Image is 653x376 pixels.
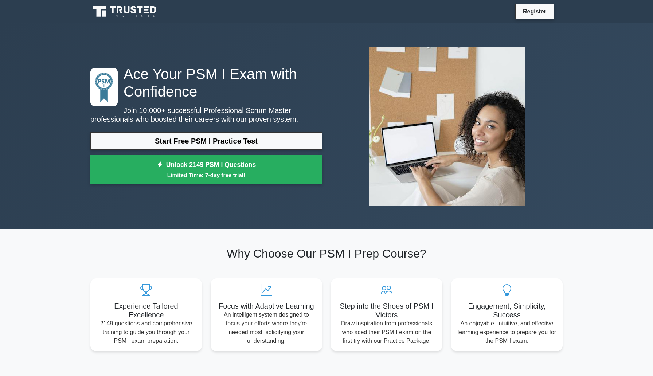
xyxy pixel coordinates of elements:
[216,302,316,310] h5: Focus with Adaptive Learning
[337,302,437,319] h5: Step into the Shoes of PSM I Victors
[457,302,557,319] h5: Engagement, Simplicity, Success
[337,319,437,345] p: Draw inspiration from professionals who aced their PSM I exam on the first try with our Practice ...
[99,171,313,179] small: Limited Time: 7-day free trial!
[216,310,316,345] p: An intelligent system designed to focus your efforts where they're needed most, solidifying your ...
[90,155,322,184] a: Unlock 2149 PSM I QuestionsLimited Time: 7-day free trial!
[90,65,322,100] h1: Ace Your PSM I Exam with Confidence
[90,247,563,261] h2: Why Choose Our PSM I Prep Course?
[457,319,557,345] p: An enjoyable, intuitive, and effective learning experience to prepare you for the PSM I exam.
[90,132,322,150] a: Start Free PSM I Practice Test
[519,7,551,16] a: Register
[96,319,196,345] p: 2149 questions and comprehensive training to guide you through your PSM I exam preparation.
[96,302,196,319] h5: Experience Tailored Excellence
[90,106,322,124] p: Join 10,000+ successful Professional Scrum Master I professionals who boosted their careers with ...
